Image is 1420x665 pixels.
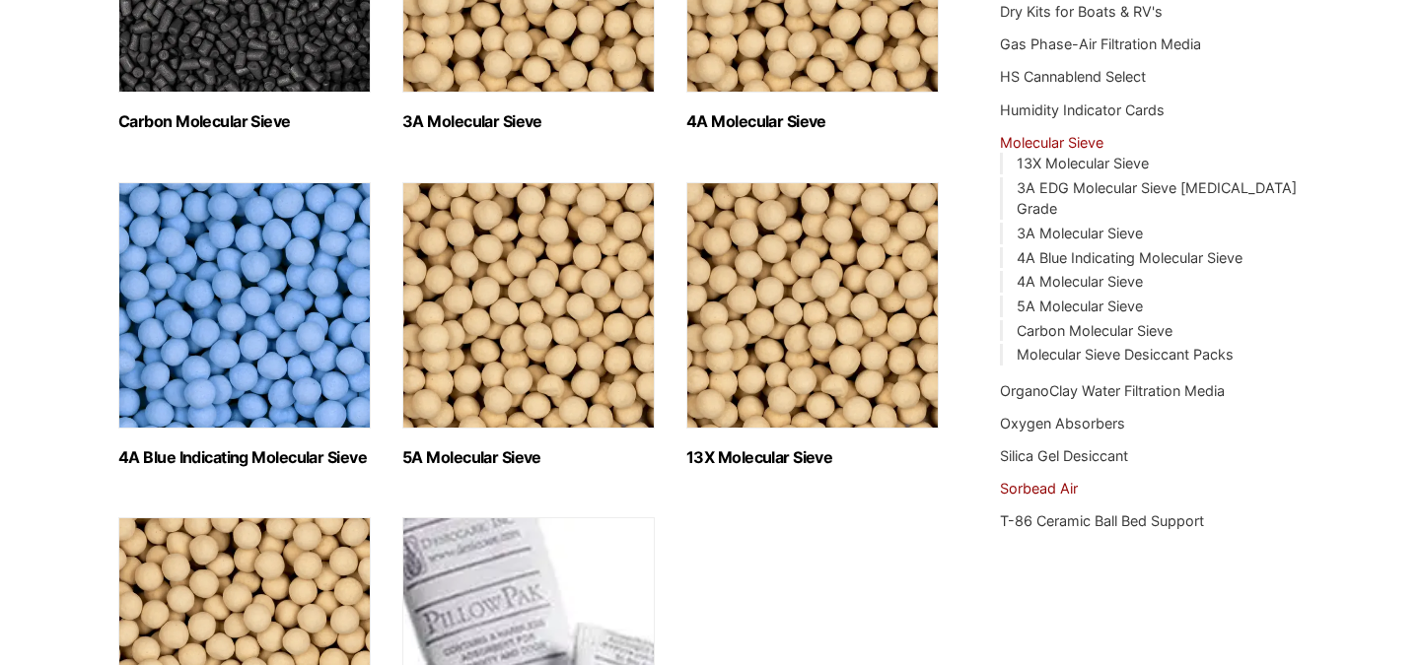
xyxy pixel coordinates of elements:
h2: 4A Molecular Sieve [686,112,939,131]
a: 4A Blue Indicating Molecular Sieve [1017,249,1242,266]
img: 5A Molecular Sieve [402,182,655,429]
a: Silica Gel Desiccant [1000,447,1128,464]
a: HS Cannablend Select [1000,68,1146,85]
a: OrganoClay Water Filtration Media [1000,382,1225,399]
a: Sorbead Air [1000,480,1078,497]
a: 4A Molecular Sieve [1017,273,1143,290]
a: Gas Phase-Air Filtration Media [1000,35,1201,52]
img: 13X Molecular Sieve [686,182,939,429]
a: Oxygen Absorbers [1000,415,1125,432]
a: Visit product category 5A Molecular Sieve [402,182,655,467]
a: Dry Kits for Boats & RV's [1000,3,1163,20]
h2: 5A Molecular Sieve [402,448,655,467]
a: 5A Molecular Sieve [1017,298,1143,314]
h2: 4A Blue Indicating Molecular Sieve [118,448,371,467]
a: Molecular Sieve Desiccant Packs [1017,346,1234,363]
a: Visit product category 4A Blue Indicating Molecular Sieve [118,182,371,467]
a: T-86 Ceramic Ball Bed Support [1000,512,1204,529]
a: Visit product category 13X Molecular Sieve [686,182,939,467]
a: Humidity Indicator Cards [1000,101,1165,118]
img: 4A Blue Indicating Molecular Sieve [118,182,371,429]
h2: 13X Molecular Sieve [686,448,939,467]
a: 3A EDG Molecular Sieve [MEDICAL_DATA] Grade [1017,179,1297,218]
a: 13X Molecular Sieve [1017,155,1149,171]
h2: 3A Molecular Sieve [402,112,655,131]
a: 3A Molecular Sieve [1017,225,1143,241]
a: Carbon Molecular Sieve [1017,322,1172,339]
a: Molecular Sieve [1000,134,1103,151]
h2: Carbon Molecular Sieve [118,112,371,131]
